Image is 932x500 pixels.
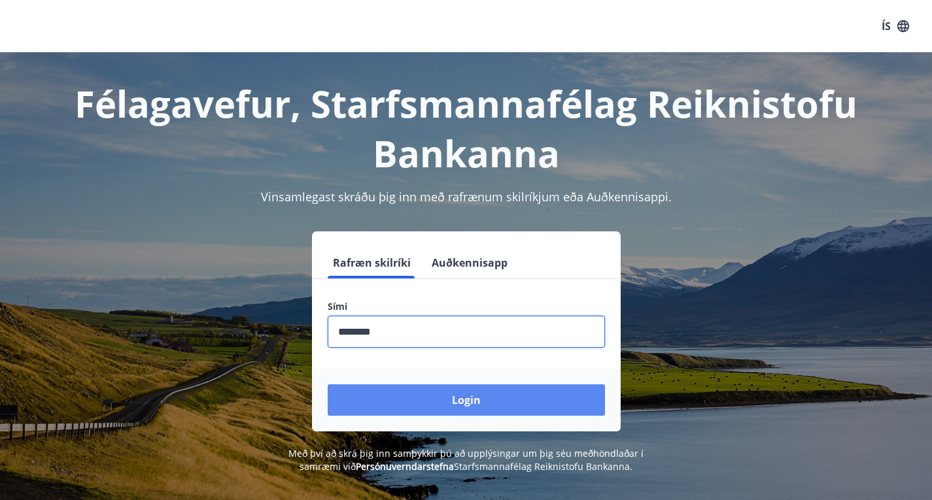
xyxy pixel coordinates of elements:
[328,247,416,278] button: Rafræn skilríki
[426,247,513,278] button: Auðkennisapp
[328,384,605,416] button: Login
[356,460,454,473] a: Persónuverndarstefna
[261,189,672,205] span: Vinsamlegast skráðu þig inn með rafrænum skilríkjum eða Auðkennisappi.
[874,14,916,38] button: ÍS
[288,447,644,473] span: Með því að skrá þig inn samþykkir þú að upplýsingar um þig séu meðhöndlaðar í samræmi við Starfsm...
[16,78,916,178] h1: Félagavefur, Starfsmannafélag Reiknistofu Bankanna
[328,300,605,313] label: Sími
